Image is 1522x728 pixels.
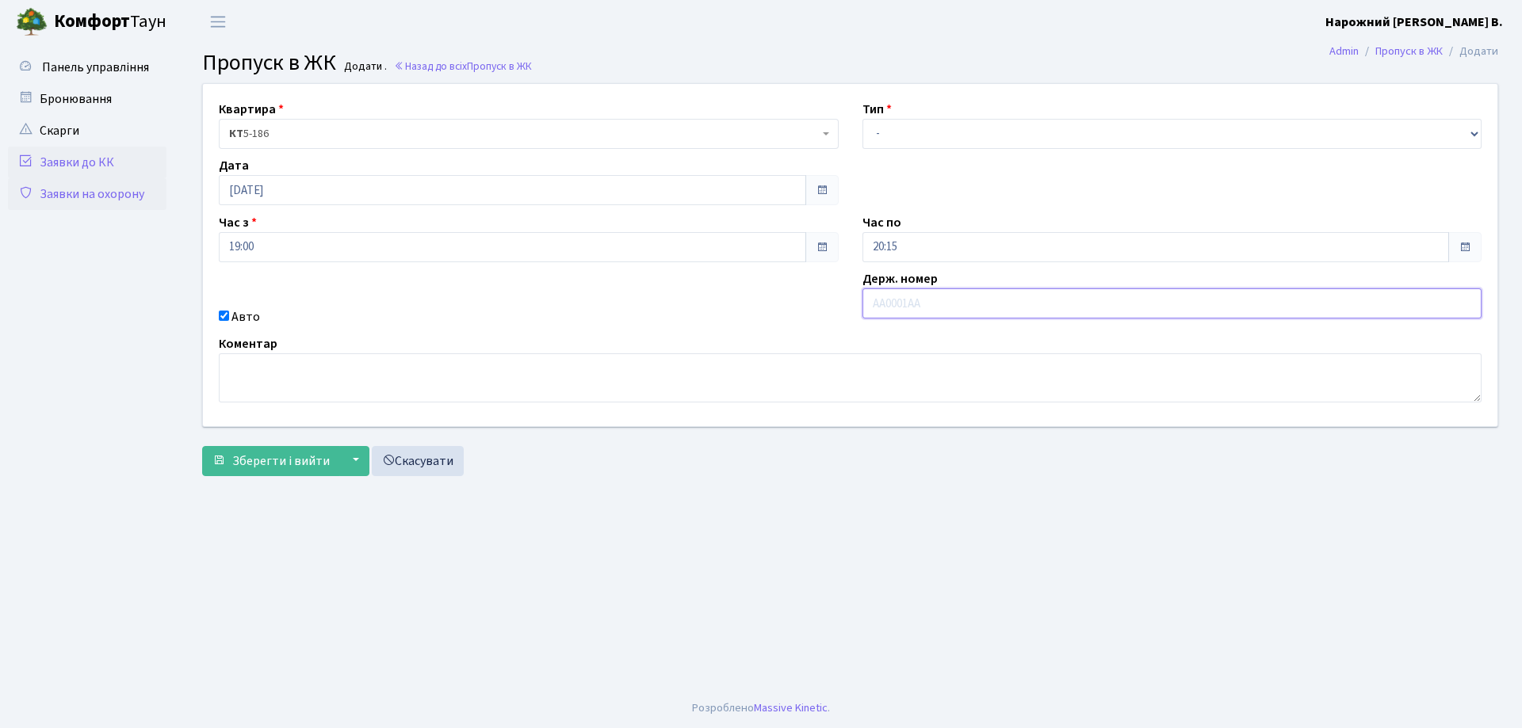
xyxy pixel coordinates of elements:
label: Держ. номер [862,269,938,288]
a: Скарги [8,115,166,147]
span: Панель управління [42,59,149,76]
li: Додати [1443,43,1498,60]
label: Час по [862,213,901,232]
label: Квартира [219,100,284,119]
span: <b>КТ</b>&nbsp;&nbsp;&nbsp;&nbsp;5-186 [229,126,819,142]
input: AA0001AA [862,288,1482,318]
label: Коментар [219,334,277,353]
img: logo.png [16,6,48,38]
label: Авто [231,307,260,326]
a: Massive Kinetic [754,699,828,716]
a: Панель управління [8,51,166,83]
button: Зберегти і вийти [202,446,340,476]
span: Зберегти і вийти [232,452,330,470]
a: Заявки до КК [8,147,166,178]
b: Нарожний [PERSON_NAME] В. [1325,13,1503,31]
span: <b>КТ</b>&nbsp;&nbsp;&nbsp;&nbsp;5-186 [219,119,839,149]
a: Бронювання [8,83,166,115]
b: Комфорт [54,9,130,34]
small: Додати . [341,60,387,74]
a: Admin [1329,43,1359,59]
nav: breadcrumb [1306,35,1522,68]
button: Переключити навігацію [198,9,238,35]
b: КТ [229,126,243,142]
a: Назад до всіхПропуск в ЖК [394,59,532,74]
span: Пропуск в ЖК [467,59,532,74]
label: Час з [219,213,257,232]
a: Пропуск в ЖК [1375,43,1443,59]
label: Тип [862,100,892,119]
label: Дата [219,156,249,175]
a: Нарожний [PERSON_NAME] В. [1325,13,1503,32]
div: Розроблено . [692,699,830,717]
span: Пропуск в ЖК [202,47,336,78]
a: Скасувати [372,446,464,476]
span: Таун [54,9,166,36]
a: Заявки на охорону [8,178,166,210]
